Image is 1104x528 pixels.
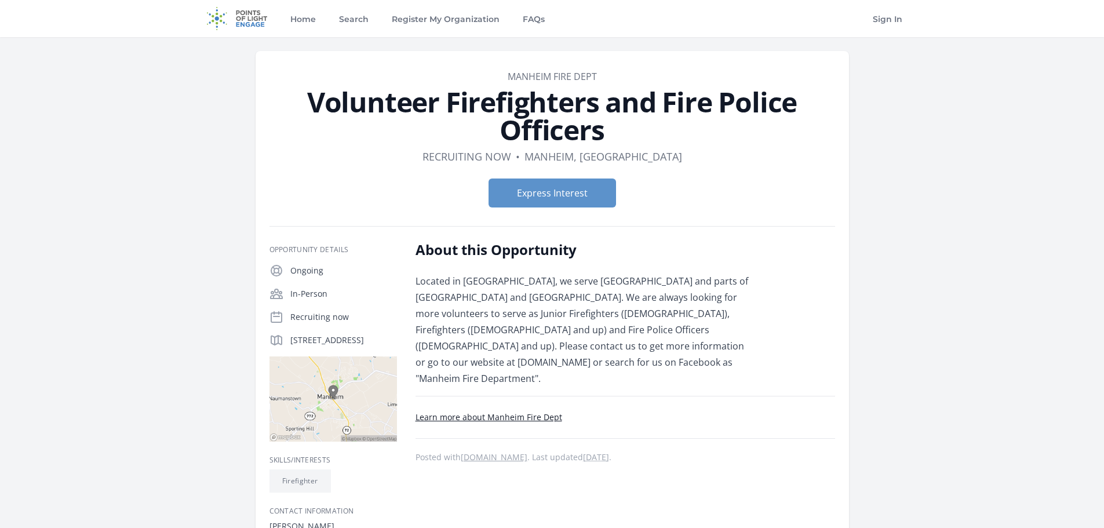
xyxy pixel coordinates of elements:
[583,451,609,463] abbr: Mon, Jan 30, 2023 5:13 AM
[269,469,331,493] li: Firefighter
[489,179,616,207] button: Express Interest
[269,507,397,516] h3: Contact Information
[461,451,527,463] a: [DOMAIN_NAME]
[290,288,397,300] p: In-Person
[290,265,397,276] p: Ongoing
[269,456,397,465] h3: Skills/Interests
[269,356,397,442] img: Map
[524,148,682,165] dd: Manheim, [GEOGRAPHIC_DATA]
[516,148,520,165] div: •
[290,334,397,346] p: [STREET_ADDRESS]
[508,70,597,83] a: Manheim Fire Dept
[422,148,511,165] dd: Recruiting now
[416,412,562,423] a: Learn more about Manheim Fire Dept
[416,241,755,259] h2: About this Opportunity
[290,311,397,323] p: Recruiting now
[416,453,835,462] p: Posted with . Last updated .
[269,245,397,254] h3: Opportunity Details
[416,273,755,387] div: Located in [GEOGRAPHIC_DATA], we serve [GEOGRAPHIC_DATA] and parts of [GEOGRAPHIC_DATA] and [GEOG...
[269,88,835,144] h1: Volunteer Firefighters and Fire Police Officers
